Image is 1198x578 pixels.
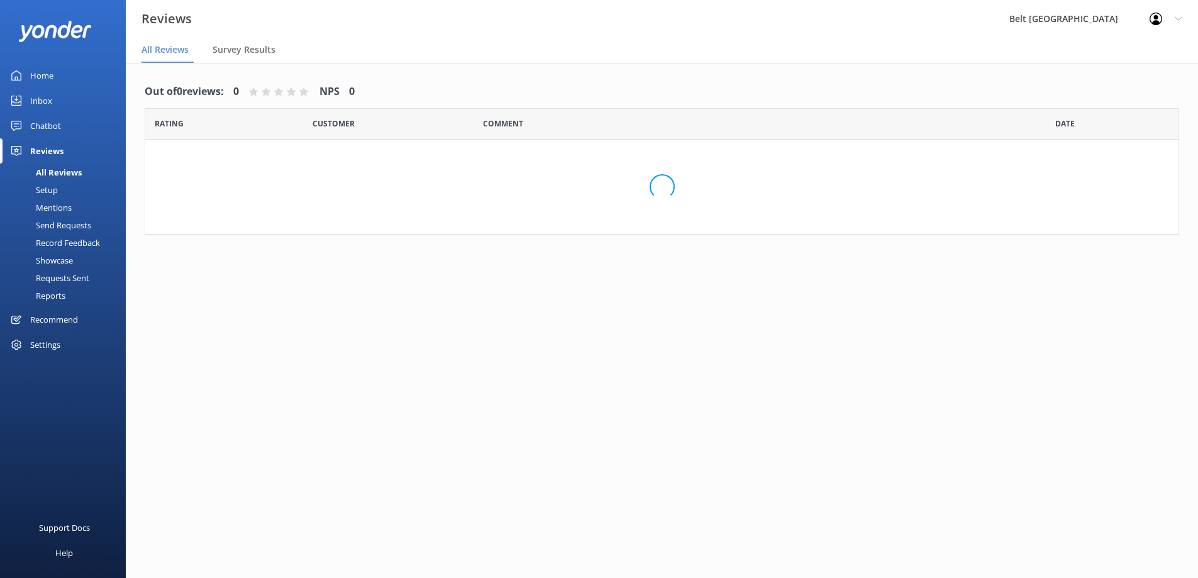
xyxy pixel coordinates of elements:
a: Reports [8,287,126,304]
span: Date [155,118,184,130]
div: Setup [8,181,58,199]
div: Help [55,540,73,565]
div: Reviews [30,138,64,164]
div: Showcase [8,252,73,269]
div: Inbox [30,88,52,113]
div: Home [30,63,53,88]
div: All Reviews [8,164,82,181]
span: Date [313,118,355,130]
img: yonder-white-logo.png [19,21,91,42]
h4: 0 [233,84,239,100]
a: Send Requests [8,216,126,234]
h4: Out of 0 reviews: [145,84,224,100]
div: Settings [30,332,60,357]
div: Requests Sent [8,269,89,287]
div: Reports [8,287,65,304]
span: Date [1055,118,1075,130]
h4: NPS [319,84,340,100]
div: Record Feedback [8,234,100,252]
h3: Reviews [141,9,192,29]
div: Chatbot [30,113,61,138]
a: Showcase [8,252,126,269]
a: All Reviews [8,164,126,181]
a: Record Feedback [8,234,126,252]
span: Survey Results [213,43,275,56]
div: Send Requests [8,216,91,234]
span: All Reviews [141,43,189,56]
div: Mentions [8,199,72,216]
h4: 0 [349,84,355,100]
a: Mentions [8,199,126,216]
a: Requests Sent [8,269,126,287]
div: Recommend [30,307,78,332]
span: Question [483,118,523,130]
div: Support Docs [39,515,90,540]
a: Setup [8,181,126,199]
